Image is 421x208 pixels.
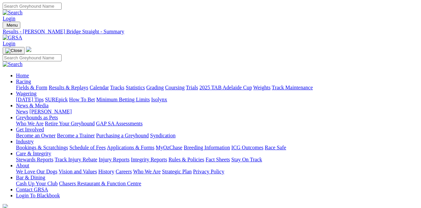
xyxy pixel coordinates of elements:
a: How To Bet [69,97,95,102]
img: Close [5,48,22,53]
a: Retire Your Greyhound [45,121,95,126]
a: Racing [16,79,31,84]
a: Statistics [126,85,145,90]
a: Fields & Form [16,85,47,90]
a: [DATE] Tips [16,97,44,102]
a: Injury Reports [99,157,129,162]
input: Search [3,3,62,10]
button: Toggle navigation [3,22,20,29]
a: Login To Blackbook [16,193,60,198]
a: Contact GRSA [16,187,48,192]
a: Bookings & Scratchings [16,145,68,150]
a: Industry [16,139,34,144]
a: Chasers Restaurant & Function Centre [59,181,141,186]
a: Coursing [165,85,185,90]
a: Track Injury Rebate [55,157,97,162]
div: Racing [16,85,418,91]
a: GAP SA Assessments [96,121,143,126]
a: History [98,169,114,174]
a: Careers [115,169,132,174]
a: Grading [146,85,164,90]
a: Trials [186,85,198,90]
div: Care & Integrity [16,157,418,163]
a: Wagering [16,91,37,96]
div: Greyhounds as Pets [16,121,418,127]
a: Isolynx [151,97,167,102]
a: Breeding Information [184,145,230,150]
a: Become an Owner [16,133,56,138]
div: Get Involved [16,133,418,139]
a: Privacy Policy [193,169,224,174]
a: Who We Are [16,121,44,126]
a: Integrity Reports [131,157,167,162]
a: Fact Sheets [206,157,230,162]
div: News & Media [16,109,418,115]
a: Vision and Values [59,169,97,174]
span: Menu [7,23,18,28]
a: Bar & Dining [16,175,45,180]
a: Track Maintenance [272,85,313,90]
a: ICG Outcomes [231,145,263,150]
a: Weights [253,85,271,90]
button: Toggle navigation [3,47,25,54]
a: Schedule of Fees [69,145,105,150]
a: Stay On Track [231,157,262,162]
a: Syndication [150,133,175,138]
a: News & Media [16,103,49,108]
a: [PERSON_NAME] [29,109,72,114]
img: Search [3,61,23,67]
a: Cash Up Your Club [16,181,58,186]
img: Search [3,10,23,16]
a: Purchasing a Greyhound [96,133,149,138]
input: Search [3,54,62,61]
a: Get Involved [16,127,44,132]
div: Industry [16,145,418,151]
a: News [16,109,28,114]
div: Wagering [16,97,418,103]
a: Rules & Policies [168,157,204,162]
a: Tracks [110,85,124,90]
a: Applications & Forms [107,145,154,150]
img: logo-grsa-white.png [26,47,31,52]
a: Care & Integrity [16,151,51,156]
a: Become a Trainer [57,133,95,138]
a: About [16,163,29,168]
a: Minimum Betting Limits [96,97,150,102]
a: Who We Are [133,169,161,174]
a: We Love Our Dogs [16,169,57,174]
a: SUREpick [45,97,68,102]
a: Results & Replays [49,85,88,90]
a: Login [3,16,15,21]
a: Calendar [90,85,109,90]
a: MyOzChase [156,145,182,150]
div: Bar & Dining [16,181,418,187]
a: 2025 TAB Adelaide Cup [199,85,252,90]
img: GRSA [3,35,22,41]
a: Race Safe [265,145,286,150]
a: Greyhounds as Pets [16,115,58,120]
a: Login [3,41,15,46]
a: Results - [PERSON_NAME] Bridge Straight - Summary [3,29,418,35]
div: About [16,169,418,175]
a: Stewards Reports [16,157,53,162]
a: Strategic Plan [162,169,192,174]
a: Home [16,73,29,78]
